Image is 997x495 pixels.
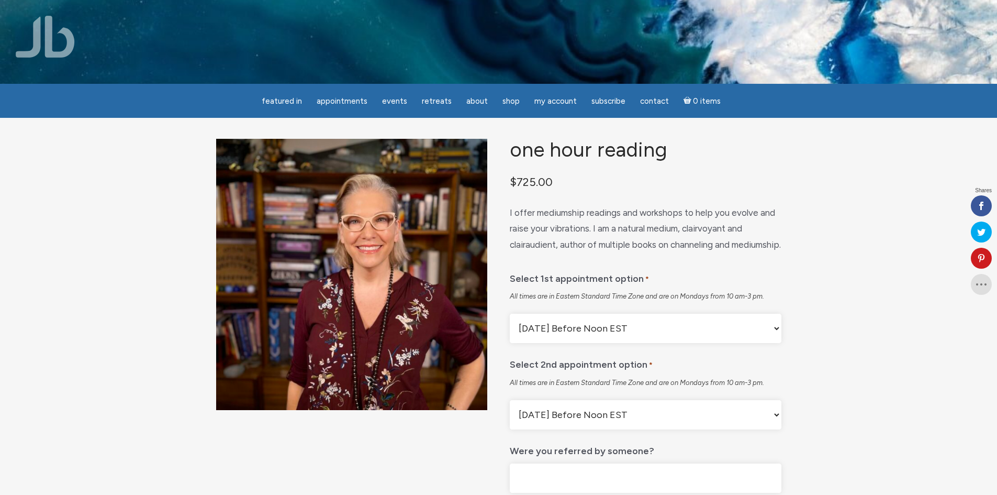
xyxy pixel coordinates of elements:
span: Events [382,96,407,106]
a: Contact [634,91,675,112]
a: Retreats [416,91,458,112]
span: 0 items [693,97,721,105]
a: My Account [528,91,583,112]
span: I offer mediumship readings and workshops to help you evolve and raise your vibrations. I am a na... [510,207,781,250]
i: Cart [684,96,693,106]
img: Jamie Butler. The Everyday Medium [16,16,75,58]
label: Were you referred by someone? [510,438,654,459]
a: Cart0 items [677,90,727,112]
a: Events [376,91,413,112]
div: All times are in Eastern Standard Time Zone and are on Mondays from 10 am-3 pm. [510,378,781,388]
span: Shop [502,96,520,106]
img: One Hour Reading [216,139,487,410]
a: Subscribe [585,91,632,112]
span: Subscribe [591,96,625,106]
h1: One Hour Reading [510,139,781,161]
a: About [460,91,494,112]
span: Appointments [317,96,367,106]
span: Retreats [422,96,452,106]
span: Shares [975,188,992,193]
span: About [466,96,488,106]
span: $ [510,175,517,189]
span: featured in [262,96,302,106]
span: Contact [640,96,669,106]
a: featured in [255,91,308,112]
a: Shop [496,91,526,112]
label: Select 2nd appointment option [510,351,653,374]
a: Appointments [310,91,374,112]
bdi: 725.00 [510,175,553,189]
div: All times are in Eastern Standard Time Zone and are on Mondays from 10 am-3 pm. [510,292,781,301]
label: Select 1st appointment option [510,266,649,288]
span: My Account [534,96,577,106]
